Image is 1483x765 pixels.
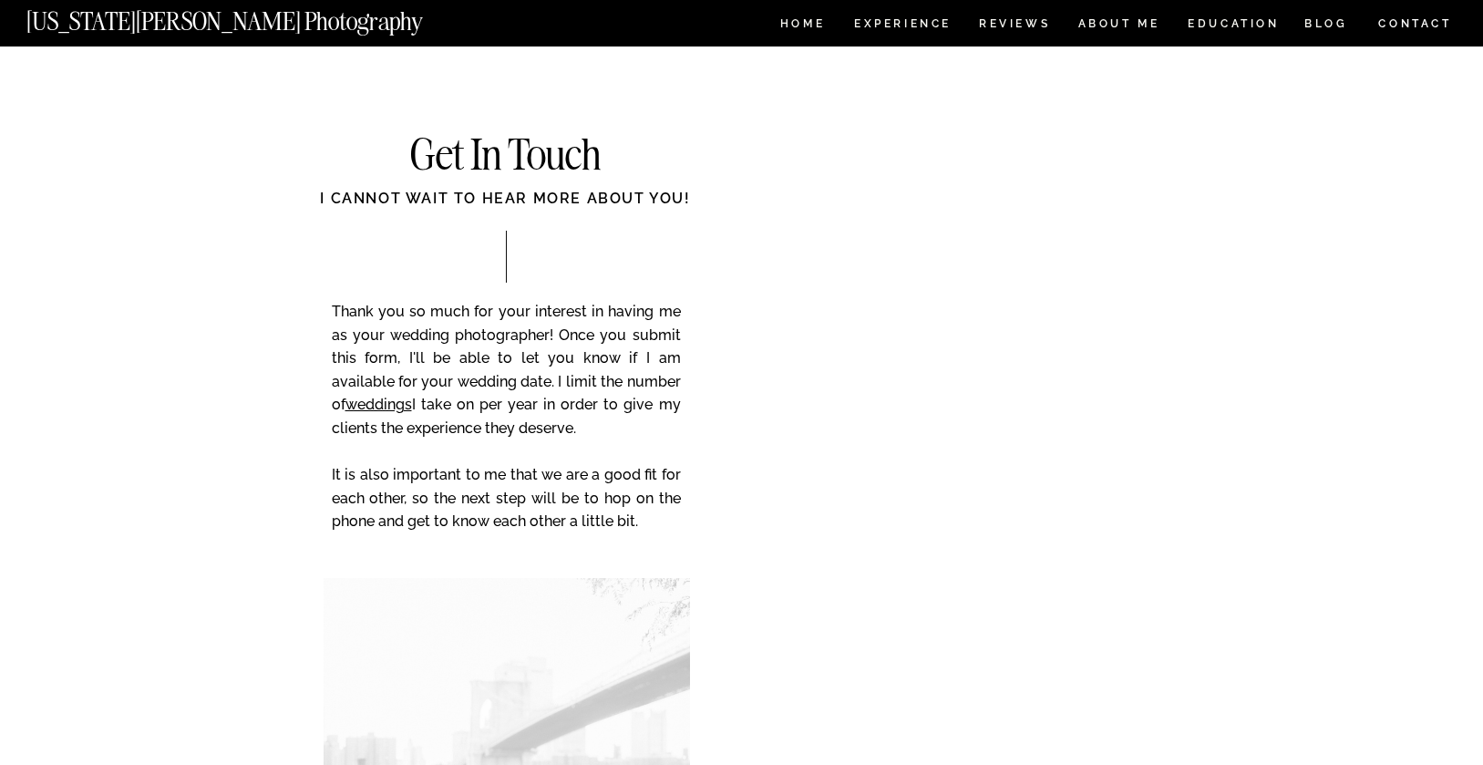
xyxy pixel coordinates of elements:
[1186,18,1282,34] a: EDUCATION
[323,134,689,179] h2: Get In Touch
[1077,18,1160,34] a: ABOUT ME
[250,188,762,230] div: I cannot wait to hear more about you!
[777,18,829,34] a: HOME
[26,9,484,25] a: [US_STATE][PERSON_NAME] Photography
[1304,18,1348,34] a: BLOG
[345,396,412,413] a: weddings
[979,18,1047,34] a: REVIEWS
[1377,14,1453,34] a: CONTACT
[854,18,950,34] a: Experience
[332,300,681,559] p: Thank you so much for your interest in having me as your wedding photographer! Once you submit th...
